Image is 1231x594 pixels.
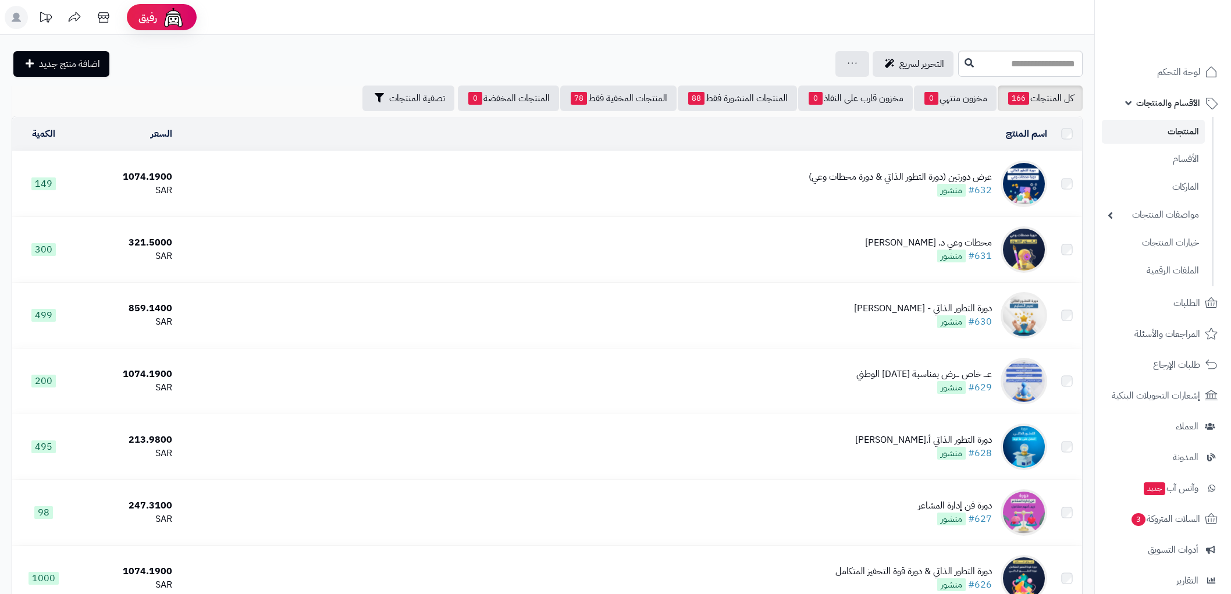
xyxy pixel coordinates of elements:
a: السلات المتروكة3 [1102,505,1224,533]
span: التقارير [1176,572,1198,589]
span: أدوات التسويق [1148,542,1198,558]
span: 1000 [29,572,59,585]
a: الأقسام [1102,147,1205,172]
a: أدوات التسويق [1102,536,1224,564]
div: دورة فن إدارة المشاعر [918,499,992,513]
img: دورة فن إدارة المشاعر [1001,489,1047,536]
a: إشعارات التحويلات البنكية [1102,382,1224,410]
span: جديد [1144,482,1165,495]
a: السعر [151,127,172,141]
span: لوحة التحكم [1157,64,1200,80]
div: 247.3100 [79,499,172,513]
span: طلبات الإرجاع [1153,357,1200,373]
a: #628 [968,446,992,460]
a: #629 [968,380,992,394]
div: SAR [79,315,172,329]
div: 321.5000 [79,236,172,250]
span: وآتس آب [1143,480,1198,496]
a: #631 [968,249,992,263]
span: المدونة [1173,449,1198,465]
a: تحديثات المنصة [31,6,60,32]
a: #626 [968,578,992,592]
div: 1074.1900 [79,170,172,184]
div: SAR [79,381,172,394]
div: دورة التطور الذاتي - [PERSON_NAME] [854,302,992,315]
a: المراجعات والأسئلة [1102,320,1224,348]
a: الطلبات [1102,289,1224,317]
div: عـــ خاص ـــرض بمناسبة [DATE] الوطني [856,368,992,381]
span: 300 [31,243,56,256]
a: المدونة [1102,443,1224,471]
a: وآتس آبجديد [1102,474,1224,502]
a: المنتجات المنشورة فقط88 [678,86,797,111]
img: ai-face.png [162,6,185,29]
img: دورة التطور الذاتي أ.فهد بن مسلم [1001,424,1047,470]
a: اضافة منتج جديد [13,51,109,77]
a: الملفات الرقمية [1102,258,1205,283]
span: الطلبات [1173,295,1200,311]
span: 88 [688,92,705,105]
div: 213.9800 [79,433,172,447]
span: منشور [937,578,966,591]
span: السلات المتروكة [1130,511,1200,527]
a: طلبات الإرجاع [1102,351,1224,379]
span: 0 [809,92,823,105]
a: المنتجات المخفضة0 [458,86,559,111]
a: مخزون قارب على النفاذ0 [798,86,913,111]
div: 859.1400 [79,302,172,315]
a: #632 [968,183,992,197]
div: SAR [79,184,172,197]
a: كل المنتجات166 [998,86,1083,111]
span: منشور [937,447,966,460]
span: منشور [937,315,966,328]
div: 1074.1900 [79,368,172,381]
span: 495 [31,440,56,453]
span: التحرير لسريع [899,57,944,71]
span: 3 [1132,513,1145,526]
div: SAR [79,250,172,263]
div: SAR [79,578,172,592]
div: دورة التطور الذاتي & دورة قوة التحفيز المتكامل [835,565,992,578]
div: SAR [79,447,172,460]
div: دورة التطور الذاتي أ.[PERSON_NAME] [855,433,992,447]
img: logo-2.png [1152,29,1220,54]
a: المنتجات المخفية فقط78 [560,86,677,111]
span: 200 [31,375,56,387]
a: المنتجات [1102,120,1205,144]
div: عرض دورتين (دورة التطور الذاتي & دورة محطات وعي) [809,170,992,184]
span: منشور [937,250,966,262]
span: رفيق [138,10,157,24]
span: 98 [34,506,53,519]
a: #630 [968,315,992,329]
a: العملاء [1102,412,1224,440]
span: 0 [468,92,482,105]
span: المراجعات والأسئلة [1134,326,1200,342]
div: SAR [79,513,172,526]
span: العملاء [1176,418,1198,435]
span: 0 [924,92,938,105]
span: الأقسام والمنتجات [1136,95,1200,111]
span: 166 [1008,92,1029,105]
span: 78 [571,92,587,105]
img: عـــ خاص ـــرض بمناسبة اليوم الوطني [1001,358,1047,404]
a: مواصفات المنتجات [1102,202,1205,227]
a: الماركات [1102,175,1205,200]
a: لوحة التحكم [1102,58,1224,86]
span: منشور [937,513,966,525]
span: 499 [31,309,56,322]
img: عرض دورتين (دورة التطور الذاتي & دورة محطات وعي) [1001,161,1047,207]
div: 1074.1900 [79,565,172,578]
div: محطات وعي د. [PERSON_NAME] [865,236,992,250]
span: اضافة منتج جديد [39,57,100,71]
span: تصفية المنتجات [389,91,445,105]
a: اسم المنتج [1006,127,1047,141]
span: إشعارات التحويلات البنكية [1112,387,1200,404]
a: مخزون منتهي0 [914,86,997,111]
button: تصفية المنتجات [362,86,454,111]
a: الكمية [32,127,55,141]
a: #627 [968,512,992,526]
span: 149 [31,177,56,190]
a: خيارات المنتجات [1102,230,1205,255]
img: دورة التطور الذاتي - نعيم التسليم [1001,292,1047,339]
span: منشور [937,381,966,394]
